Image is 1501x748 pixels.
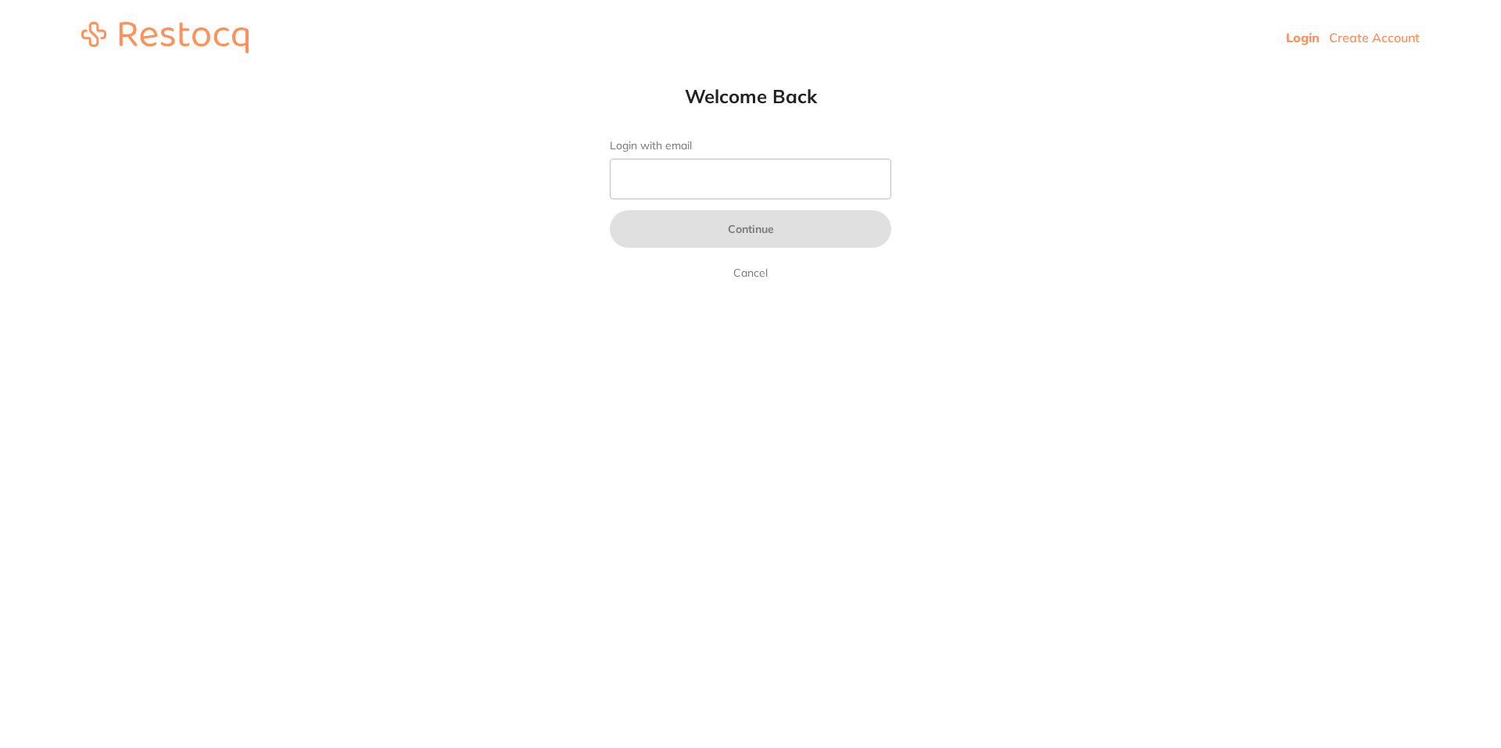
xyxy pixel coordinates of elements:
[1329,30,1420,45] a: Create Account
[610,139,891,152] label: Login with email
[1286,30,1320,45] a: Login
[610,210,891,248] button: Continue
[730,263,771,282] a: Cancel
[1432,679,1470,717] iframe: Intercom live chat
[81,22,249,53] img: restocq_logo.svg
